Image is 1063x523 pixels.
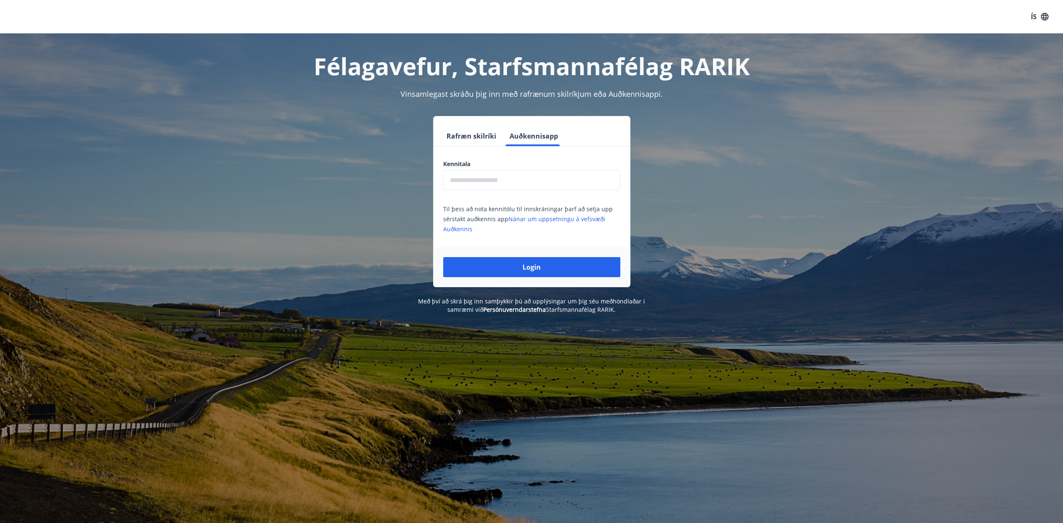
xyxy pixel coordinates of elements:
label: Kennitala [443,160,620,168]
span: Til þess að nota kennitölu til innskráningar þarf að setja upp sérstakt auðkennis app [443,205,613,233]
button: ÍS [1026,9,1053,24]
span: Vinsamlegast skráðu þig inn með rafrænum skilríkjum eða Auðkennisappi. [401,89,663,99]
button: Rafræn skilríki [443,126,500,146]
a: Persónuverndarstefna [483,306,546,313]
a: Nánar um uppsetningu á vefsvæði Auðkennis [443,215,605,233]
h1: Félagavefur, Starfsmannafélag RARIK [241,50,822,82]
button: Auðkennisapp [506,126,561,146]
button: Login [443,257,620,277]
span: Með því að skrá þig inn samþykkir þú að upplýsingar um þig séu meðhöndlaðar í samræmi við Starfsm... [418,297,645,313]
